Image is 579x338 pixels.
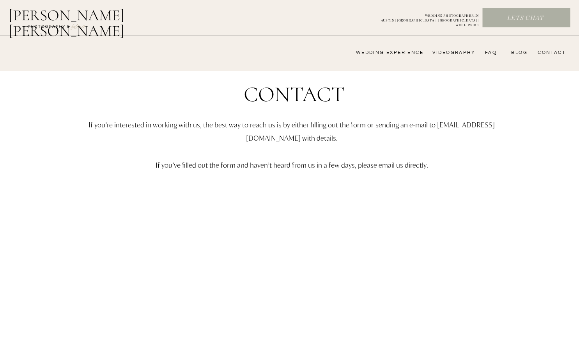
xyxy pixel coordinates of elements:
a: Lets chat [483,14,568,23]
h1: Contact [199,84,390,111]
a: wedding experience [345,50,423,56]
a: bLog [508,50,528,56]
a: [PERSON_NAME] [PERSON_NAME] [9,7,165,26]
a: FILMs [64,21,93,30]
a: WEDDING PHOTOGRAPHER INAUSTIN | [GEOGRAPHIC_DATA] | [GEOGRAPHIC_DATA] | WORLDWIDE [368,14,479,22]
p: WEDDING PHOTOGRAPHER IN AUSTIN | [GEOGRAPHIC_DATA] | [GEOGRAPHIC_DATA] | WORLDWIDE [368,14,479,22]
a: videography [430,50,475,56]
a: FAQ [481,50,497,56]
a: photography & [23,24,74,33]
a: CONTACT [535,50,566,56]
p: If you’re interested in working with us, the best way to reach us is by either filling out the fo... [64,118,519,199]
